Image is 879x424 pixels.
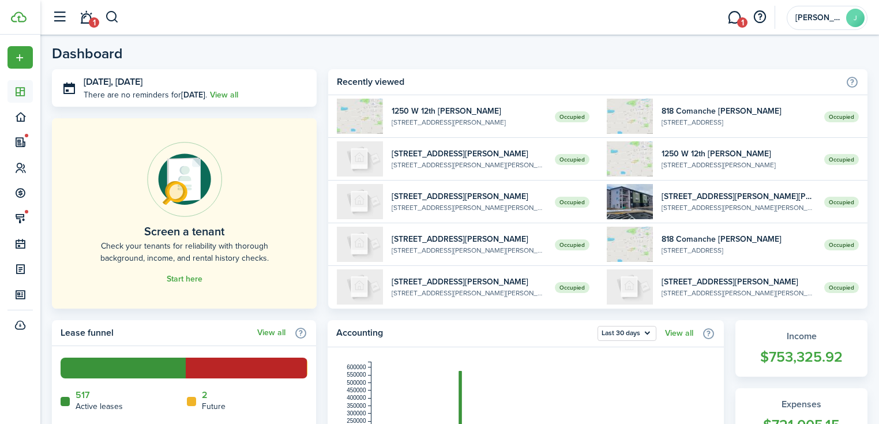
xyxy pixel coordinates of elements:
[167,275,202,284] a: Start here
[737,17,747,28] span: 1
[347,364,366,370] tspan: 600000
[662,148,816,160] widget-list-item-title: 1250 W 12th [PERSON_NAME]
[84,89,207,101] p: There are no reminders for .
[78,240,291,264] home-placeholder-description: Check your tenants for reliability with thorough background, income, and rental history checks.
[795,14,842,22] span: Jacqueline
[76,400,123,412] home-widget-title: Active leases
[257,328,286,337] a: View all
[84,75,308,89] h3: [DATE], [DATE]
[662,288,816,298] widget-list-item-description: [STREET_ADDRESS][PERSON_NAME][PERSON_NAME]
[555,197,589,208] span: Occupied
[347,410,366,417] tspan: 300000
[76,390,90,400] a: 517
[662,233,816,245] widget-list-item-title: 818 Comanche [PERSON_NAME]
[52,46,123,61] header-page-title: Dashboard
[555,111,589,122] span: Occupied
[824,154,859,165] span: Occupied
[662,202,816,213] widget-list-item-description: [STREET_ADDRESS][PERSON_NAME][PERSON_NAME]
[662,245,816,256] widget-list-item-description: [STREET_ADDRESS]
[662,160,816,170] widget-list-item-description: [STREET_ADDRESS][PERSON_NAME]
[662,105,816,117] widget-list-item-title: 818 Comanche [PERSON_NAME]
[105,7,119,27] button: Search
[337,141,383,177] img: 3
[598,326,656,341] button: Open menu
[347,418,366,424] tspan: 250000
[337,227,383,262] img: 1
[662,276,816,288] widget-list-item-title: [STREET_ADDRESS][PERSON_NAME]
[392,190,546,202] widget-list-item-title: [STREET_ADDRESS][PERSON_NAME]
[11,12,27,22] img: TenantCloud
[607,227,653,262] img: 1
[392,288,546,298] widget-list-item-description: [STREET_ADDRESS][PERSON_NAME][PERSON_NAME]
[750,7,769,27] button: Open resource center
[662,190,816,202] widget-list-item-title: [STREET_ADDRESS][PERSON_NAME][PERSON_NAME]
[747,329,856,343] widget-stats-title: Income
[392,233,546,245] widget-list-item-title: [STREET_ADDRESS][PERSON_NAME]
[181,89,205,101] b: [DATE]
[75,3,97,32] a: Notifications
[337,184,383,219] img: 1
[337,99,383,134] img: 1
[824,282,859,293] span: Occupied
[147,142,222,217] img: Online payments
[747,397,856,411] widget-stats-title: Expenses
[392,202,546,213] widget-list-item-description: [STREET_ADDRESS][PERSON_NAME][PERSON_NAME]
[48,6,70,28] button: Open sidebar
[7,46,33,69] button: Open menu
[347,372,366,378] tspan: 550000
[607,184,653,219] img: 105
[337,75,840,89] home-widget-title: Recently viewed
[662,117,816,127] widget-list-item-description: [STREET_ADDRESS]
[392,276,546,288] widget-list-item-title: [STREET_ADDRESS][PERSON_NAME]
[61,326,251,340] home-widget-title: Lease funnel
[202,390,208,400] a: 2
[210,89,238,101] a: View all
[846,9,865,27] avatar-text: J
[392,105,546,117] widget-list-item-title: 1250 W 12th [PERSON_NAME]
[747,346,856,368] widget-stats-count: $753,325.92
[392,117,546,127] widget-list-item-description: [STREET_ADDRESS][PERSON_NAME]
[665,329,693,338] a: View all
[824,239,859,250] span: Occupied
[347,380,366,386] tspan: 500000
[89,17,99,28] span: 1
[598,326,656,341] button: Last 30 days
[144,223,224,240] home-placeholder-title: Screen a tenant
[392,160,546,170] widget-list-item-description: [STREET_ADDRESS][PERSON_NAME][PERSON_NAME]
[555,282,589,293] span: Occupied
[607,269,653,305] img: 1
[735,320,867,377] a: Income$753,325.92
[824,111,859,122] span: Occupied
[555,239,589,250] span: Occupied
[392,245,546,256] widget-list-item-description: [STREET_ADDRESS][PERSON_NAME][PERSON_NAME]
[337,269,383,305] img: 1
[347,387,366,393] tspan: 450000
[824,197,859,208] span: Occupied
[347,403,366,409] tspan: 350000
[723,3,745,32] a: Messaging
[392,148,546,160] widget-list-item-title: [STREET_ADDRESS][PERSON_NAME]
[607,141,653,177] img: 1
[607,99,653,134] img: 1
[336,326,592,341] home-widget-title: Accounting
[202,400,226,412] home-widget-title: Future
[555,154,589,165] span: Occupied
[347,395,366,401] tspan: 400000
